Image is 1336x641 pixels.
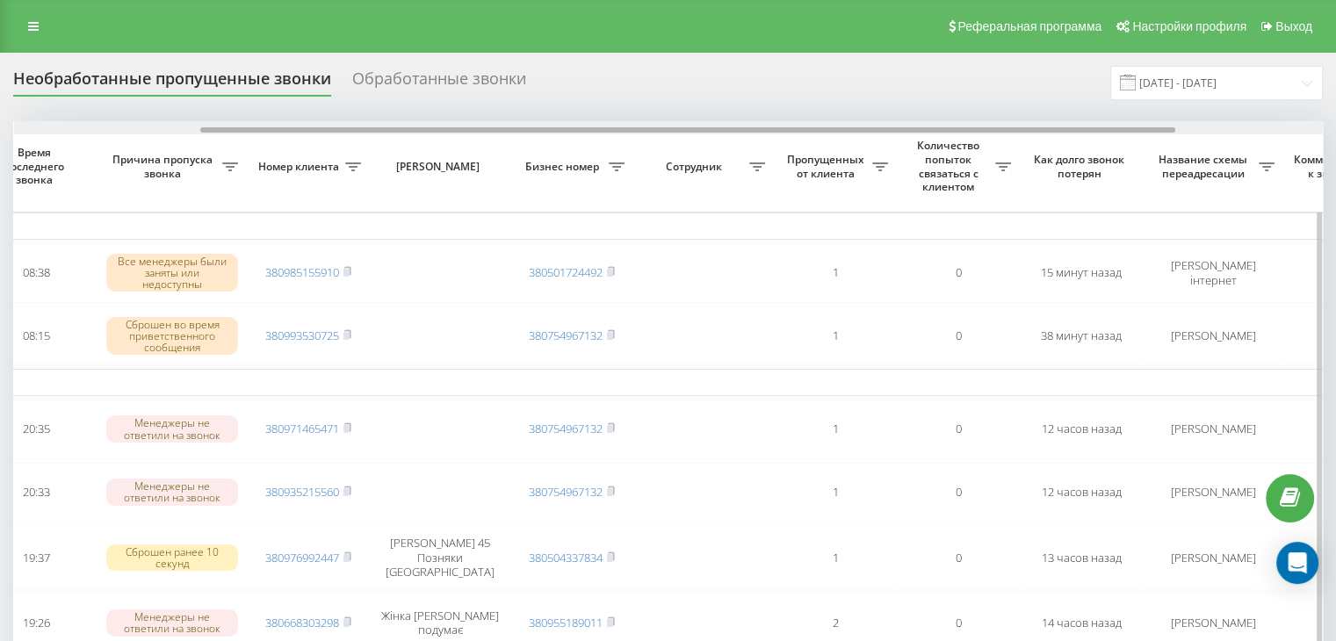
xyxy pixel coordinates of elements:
[774,400,897,459] td: 1
[529,550,603,565] a: 380504337834
[256,160,345,174] span: Номер клиента
[1132,19,1246,33] span: Настройки профиля
[265,421,339,436] a: 380971465471
[106,153,222,180] span: Причина пропуска звонка
[106,415,238,442] div: Менеджеры не ответили на звонок
[265,550,339,565] a: 380976992447
[529,328,603,343] a: 380754967132
[897,243,1020,303] td: 0
[897,463,1020,522] td: 0
[1020,463,1143,522] td: 12 часов назад
[265,264,339,280] a: 380985155910
[774,463,897,522] td: 1
[265,328,339,343] a: 380993530725
[1143,243,1283,303] td: [PERSON_NAME] інтернет
[529,484,603,500] a: 380754967132
[265,484,339,500] a: 380935215560
[106,317,238,356] div: Сброшен во время приветственного сообщения
[1020,306,1143,366] td: 38 минут назад
[1143,306,1283,366] td: [PERSON_NAME]
[529,615,603,630] a: 380955189011
[1152,153,1259,180] span: Название схемы переадресации
[897,400,1020,459] td: 0
[897,306,1020,366] td: 0
[106,609,238,636] div: Менеджеры не ответили на звонок
[370,525,510,589] td: [PERSON_NAME] 45 Позняки [GEOGRAPHIC_DATA]
[1276,542,1318,584] div: Open Intercom Messenger
[106,254,238,292] div: Все менеджеры были заняты или недоступны
[352,69,526,97] div: Обработанные звонки
[774,306,897,366] td: 1
[13,69,331,97] div: Необработанные пропущенные звонки
[519,160,609,174] span: Бизнес номер
[1020,525,1143,589] td: 13 часов назад
[1020,243,1143,303] td: 15 минут назад
[529,264,603,280] a: 380501724492
[1143,525,1283,589] td: [PERSON_NAME]
[897,525,1020,589] td: 0
[265,615,339,630] a: 380668303298
[529,421,603,436] a: 380754967132
[385,160,495,174] span: [PERSON_NAME]
[1275,19,1312,33] span: Выход
[783,153,872,180] span: Пропущенных от клиента
[774,243,897,303] td: 1
[774,525,897,589] td: 1
[1143,400,1283,459] td: [PERSON_NAME]
[1143,463,1283,522] td: [PERSON_NAME]
[642,160,749,174] span: Сотрудник
[106,544,238,571] div: Сброшен ранее 10 секунд
[1034,153,1129,180] span: Как долго звонок потерян
[1020,400,1143,459] td: 12 часов назад
[957,19,1101,33] span: Реферальная программа
[906,139,995,193] span: Количество попыток связаться с клиентом
[106,479,238,505] div: Менеджеры не ответили на звонок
